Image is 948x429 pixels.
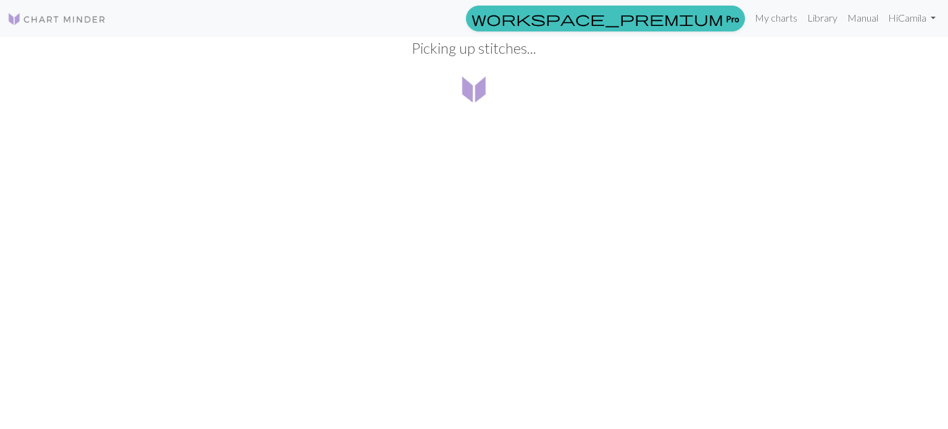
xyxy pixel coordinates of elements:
img: Logo [7,12,106,27]
a: HiCamila [883,6,941,30]
span: workspace_premium [472,10,723,27]
a: My charts [750,6,802,30]
img: Loading [454,69,494,109]
a: Pro [466,6,745,31]
a: Manual [842,6,883,30]
a: Library [802,6,842,30]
